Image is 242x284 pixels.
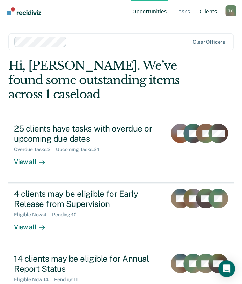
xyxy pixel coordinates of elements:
[56,147,105,152] div: Upcoming Tasks : 24
[218,260,235,277] div: Open Intercom Messenger
[225,5,236,16] button: Profile dropdown button
[14,254,161,274] div: 14 clients may be eligible for Annual Report Status
[54,277,83,283] div: Pending : 11
[193,39,225,45] div: Clear officers
[225,5,236,16] div: T C
[14,218,53,231] div: View all
[8,118,234,183] a: 25 clients have tasks with overdue or upcoming due datesOverdue Tasks:2Upcoming Tasks:24View all
[8,183,234,248] a: 4 clients may be eligible for Early Release from SupervisionEligible Now:4Pending:10View all
[14,147,56,152] div: Overdue Tasks : 2
[14,189,161,209] div: 4 clients may be eligible for Early Release from Supervision
[52,212,82,218] div: Pending : 10
[8,59,189,101] div: Hi, [PERSON_NAME]. We’ve found some outstanding items across 1 caseload
[14,277,54,283] div: Eligible Now : 14
[14,124,161,144] div: 25 clients have tasks with overdue or upcoming due dates
[7,7,41,15] img: Recidiviz
[14,152,53,166] div: View all
[14,212,52,218] div: Eligible Now : 4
